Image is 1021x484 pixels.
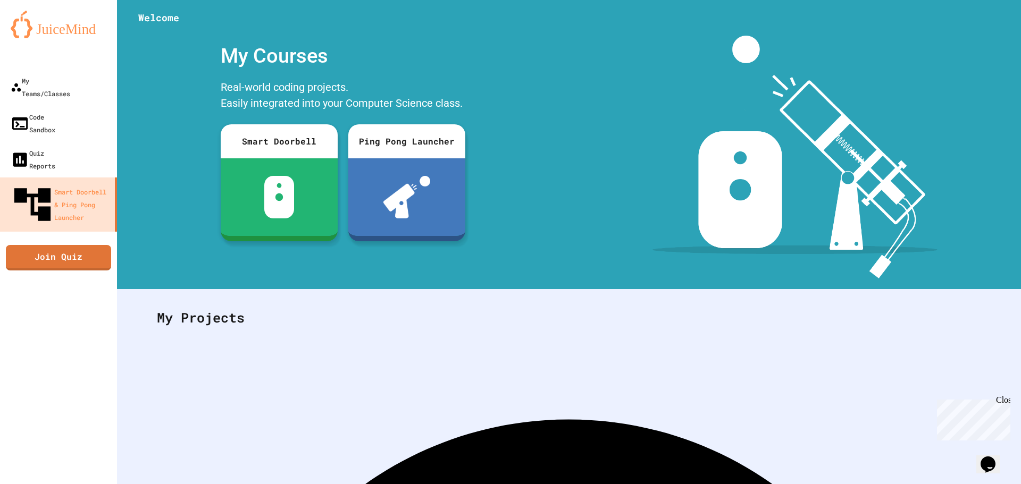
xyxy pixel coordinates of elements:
[933,395,1010,440] iframe: chat widget
[976,441,1010,473] iframe: chat widget
[11,11,106,38] img: logo-orange.svg
[11,147,55,172] div: Quiz Reports
[383,176,431,218] img: ppl-with-ball.png
[348,124,465,158] div: Ping Pong Launcher
[4,4,73,67] div: Chat with us now!Close
[6,245,111,270] a: Join Quiz
[652,36,938,278] img: banner-image-my-projects.png
[11,111,55,136] div: Code Sandbox
[264,176,295,218] img: sdb-white.svg
[215,36,471,77] div: My Courses
[11,183,111,226] div: Smart Doorbell & Ping Pong Launcher
[215,77,471,116] div: Real-world coding projects. Easily integrated into your Computer Science class.
[221,124,338,158] div: Smart Doorbell
[11,74,70,100] div: My Teams/Classes
[146,297,992,338] div: My Projects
